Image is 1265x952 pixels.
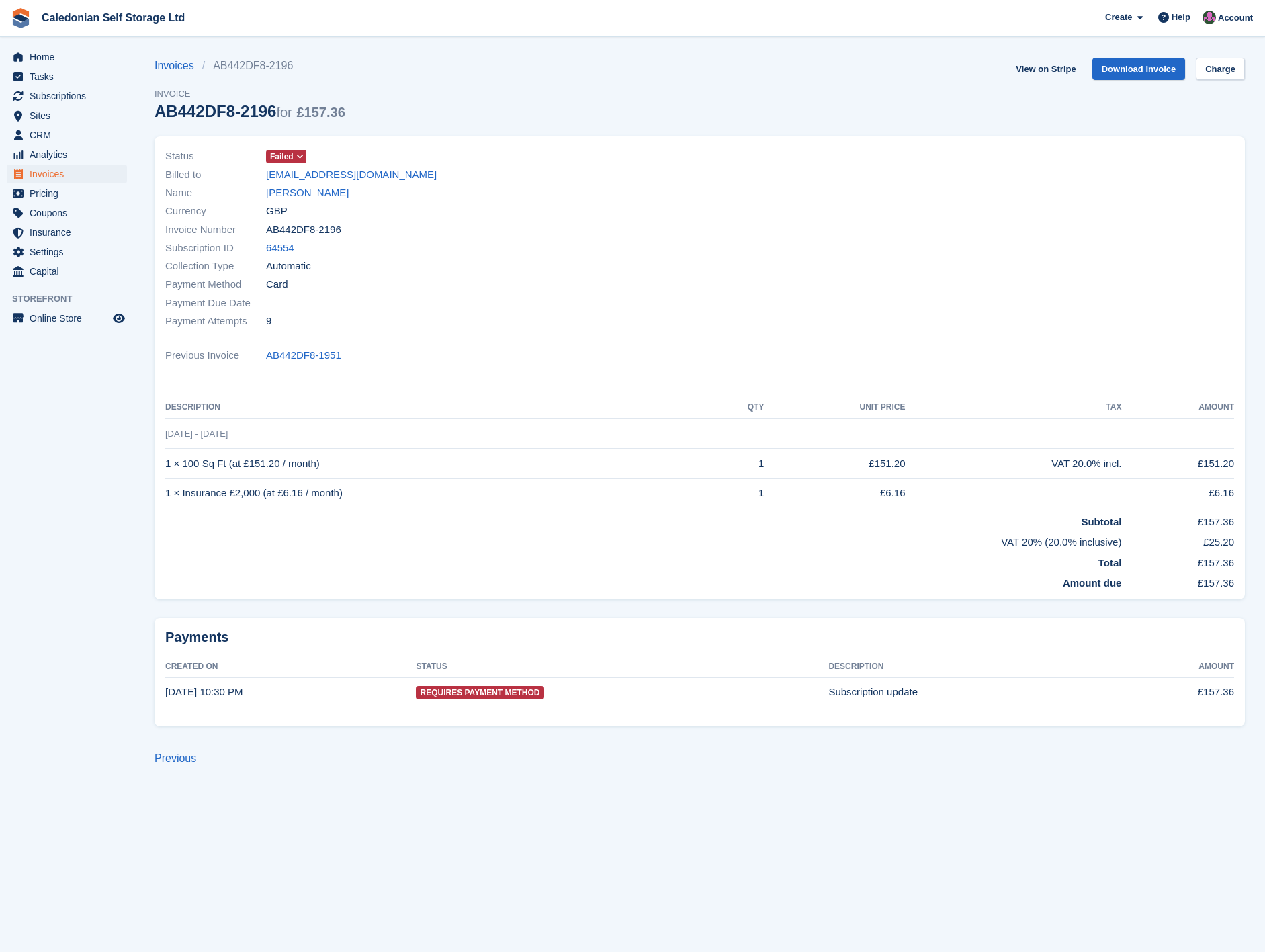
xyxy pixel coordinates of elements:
span: Insurance [30,223,110,242]
th: Amount [1117,656,1234,678]
span: Storefront [12,292,134,306]
td: 1 [713,449,764,479]
td: Subscription update [828,677,1116,707]
span: Failed [270,150,294,163]
a: Failed [266,148,306,164]
span: GBP [266,204,288,219]
span: Invoice Number [165,222,266,238]
th: Status [416,656,828,678]
a: menu [7,67,127,86]
a: Previous [155,752,196,764]
a: menu [7,106,127,125]
strong: Subtotal [1081,516,1121,527]
a: menu [7,48,127,67]
a: menu [7,184,127,203]
span: Online Store [30,309,110,328]
span: Payment Method [165,277,266,292]
a: menu [7,243,127,261]
span: £157.36 [296,105,345,120]
a: Preview store [111,310,127,327]
span: Collection Type [165,259,266,274]
span: Settings [30,243,110,261]
td: £151.20 [764,449,905,479]
span: Sites [30,106,110,125]
span: Status [165,148,266,164]
span: for [276,105,292,120]
span: Coupons [30,204,110,222]
span: Billed to [165,167,266,183]
span: Invoice [155,87,345,101]
strong: Total [1098,557,1122,568]
td: £157.36 [1121,509,1234,529]
a: menu [7,223,127,242]
td: VAT 20% (20.0% inclusive) [165,529,1121,550]
a: [PERSON_NAME] [266,185,349,201]
span: Currency [165,204,266,219]
span: Home [30,48,110,67]
span: Payment Attempts [165,314,266,329]
span: Card [266,277,288,292]
img: stora-icon-8386f47178a22dfd0bd8f6a31ec36ba5ce8667c1dd55bd0f319d3a0aa187defe.svg [11,8,31,28]
span: Account [1218,11,1253,25]
a: Caledonian Self Storage Ltd [36,7,190,29]
td: £157.36 [1121,570,1234,591]
td: £157.36 [1117,677,1234,707]
th: Tax [906,397,1122,419]
a: Invoices [155,58,202,74]
time: 2025-08-04 21:30:12 UTC [165,686,243,697]
span: Automatic [266,259,311,274]
td: 1 [713,478,764,509]
a: menu [7,262,127,281]
a: menu [7,126,127,144]
th: Description [828,656,1116,678]
a: [EMAIL_ADDRESS][DOMAIN_NAME] [266,167,437,183]
th: Created On [165,656,416,678]
a: AB442DF8-1951 [266,348,341,363]
th: Unit Price [764,397,905,419]
strong: Amount due [1063,577,1122,589]
span: [DATE] - [DATE] [165,429,228,439]
td: £151.20 [1121,449,1234,479]
nav: breadcrumbs [155,58,345,74]
span: Requires Payment Method [416,686,543,699]
span: Capital [30,262,110,281]
td: £25.20 [1121,529,1234,550]
td: £6.16 [764,478,905,509]
span: Subscription ID [165,241,266,256]
th: QTY [713,397,764,419]
td: £157.36 [1121,550,1234,571]
span: Pricing [30,184,110,203]
td: 1 × Insurance £2,000 (at £6.16 / month) [165,478,713,509]
a: Download Invoice [1092,58,1186,80]
span: 9 [266,314,271,329]
td: £6.16 [1121,478,1234,509]
span: Previous Invoice [165,348,266,363]
th: Description [165,397,713,419]
span: Analytics [30,145,110,164]
div: VAT 20.0% incl. [906,456,1122,472]
span: Help [1172,11,1190,24]
span: CRM [30,126,110,144]
a: menu [7,309,127,328]
span: Name [165,185,266,201]
th: Amount [1121,397,1234,419]
img: Lois Holling [1203,11,1216,24]
div: AB442DF8-2196 [155,102,345,120]
a: Charge [1196,58,1245,80]
a: 64554 [266,241,294,256]
h2: Payments [165,629,1234,646]
a: menu [7,165,127,183]
a: View on Stripe [1010,58,1081,80]
a: menu [7,204,127,222]
a: menu [7,145,127,164]
span: Subscriptions [30,87,110,105]
span: AB442DF8-2196 [266,222,341,238]
span: Tasks [30,67,110,86]
td: 1 × 100 Sq Ft (at £151.20 / month) [165,449,713,479]
span: Payment Due Date [165,296,266,311]
a: menu [7,87,127,105]
span: Invoices [30,165,110,183]
span: Create [1105,11,1132,24]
